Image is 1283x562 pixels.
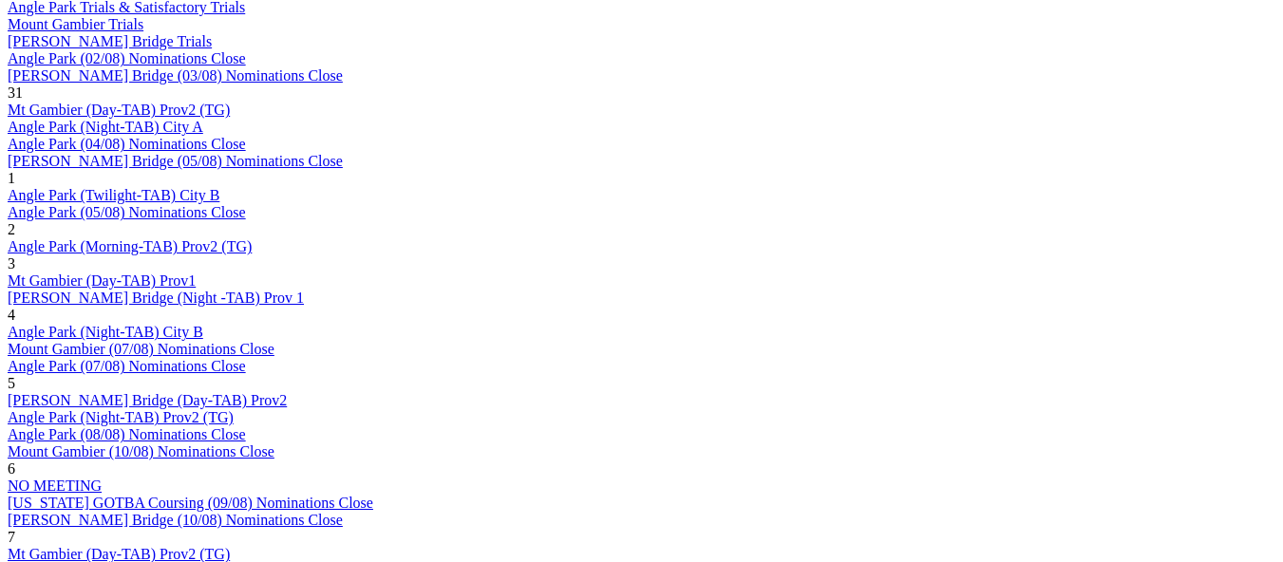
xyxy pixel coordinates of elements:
[8,443,274,459] a: Mount Gambier (10/08) Nominations Close
[8,187,219,203] a: Angle Park (Twilight-TAB) City B
[8,495,373,511] a: [US_STATE] GOTBA Coursing (09/08) Nominations Close
[8,426,246,442] a: Angle Park (08/08) Nominations Close
[8,460,15,477] span: 6
[8,307,15,323] span: 4
[8,238,252,254] a: Angle Park (Morning-TAB) Prov2 (TG)
[8,392,287,408] a: [PERSON_NAME] Bridge (Day-TAB) Prov2
[8,67,343,84] a: [PERSON_NAME] Bridge (03/08) Nominations Close
[8,478,102,494] a: NO MEETING
[8,272,196,289] a: Mt Gambier (Day-TAB) Prov1
[8,512,343,528] a: [PERSON_NAME] Bridge (10/08) Nominations Close
[8,341,274,357] a: Mount Gambier (07/08) Nominations Close
[8,170,15,186] span: 1
[8,204,246,220] a: Angle Park (05/08) Nominations Close
[8,33,212,49] a: [PERSON_NAME] Bridge Trials
[8,546,230,562] a: Mt Gambier (Day-TAB) Prov2 (TG)
[8,50,246,66] a: Angle Park (02/08) Nominations Close
[8,409,234,425] a: Angle Park (Night-TAB) Prov2 (TG)
[8,102,230,118] a: Mt Gambier (Day-TAB) Prov2 (TG)
[8,255,15,272] span: 3
[8,358,246,374] a: Angle Park (07/08) Nominations Close
[8,375,15,391] span: 5
[8,153,343,169] a: [PERSON_NAME] Bridge (05/08) Nominations Close
[8,324,203,340] a: Angle Park (Night-TAB) City B
[8,221,15,237] span: 2
[8,136,246,152] a: Angle Park (04/08) Nominations Close
[8,119,203,135] a: Angle Park (Night-TAB) City A
[8,84,23,101] span: 31
[8,290,304,306] a: [PERSON_NAME] Bridge (Night -TAB) Prov 1
[8,16,143,32] a: Mount Gambier Trials
[8,529,15,545] span: 7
